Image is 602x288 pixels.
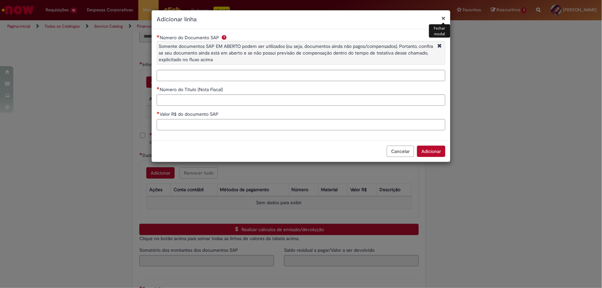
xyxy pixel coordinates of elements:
span: Somente documentos SAP EM ABERTO podem ser utilizados (ou seja, documentos ainda não pagos/compen... [159,43,433,63]
button: Cancelar [387,146,414,157]
div: Fechar modal [429,24,450,38]
input: Número do Título (Nota Fiscal) [157,94,445,106]
h2: Adicionar linha [157,15,445,24]
i: Fechar More information Por question_numero_do_documento_sap [436,43,443,50]
button: Fechar modal [441,15,445,22]
span: Necessários [157,87,160,89]
span: Necessários [157,35,160,38]
span: Ajuda para Número do Documento SAP [221,35,228,40]
span: Valor R$ do documento SAP [160,111,220,117]
input: Número do Documento SAP [157,70,445,81]
span: Número do Título (Nota Fiscal) [160,86,224,92]
input: Valor R$ do documento SAP [157,119,445,130]
button: Adicionar [417,146,445,157]
span: Necessários [157,111,160,114]
span: Número do Documento SAP [160,35,221,41]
